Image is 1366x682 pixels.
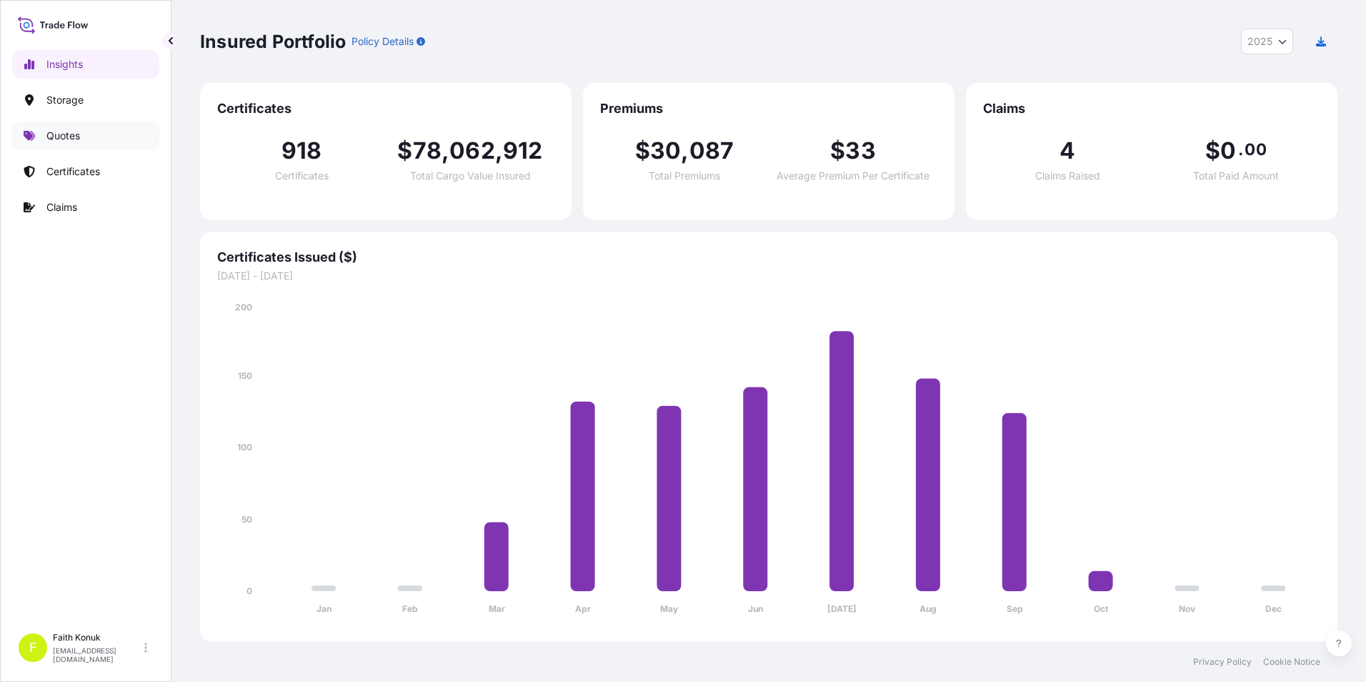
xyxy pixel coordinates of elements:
[919,603,937,614] tspan: Aug
[397,139,412,162] span: $
[241,514,252,525] tspan: 50
[46,200,77,214] p: Claims
[53,646,141,663] p: [EMAIL_ADDRESS][DOMAIN_NAME]
[235,302,252,312] tspan: 200
[681,139,689,162] span: ,
[575,603,591,614] tspan: Apr
[1007,603,1023,614] tspan: Sep
[281,139,322,162] span: 918
[1265,603,1282,614] tspan: Dec
[217,100,554,117] span: Certificates
[29,641,37,655] span: F
[449,139,495,162] span: 062
[316,603,331,614] tspan: Jan
[46,57,83,71] p: Insights
[46,164,100,179] p: Certificates
[12,193,159,222] a: Claims
[1245,144,1266,155] span: 00
[649,171,720,181] span: Total Premiums
[275,171,329,181] span: Certificates
[635,139,650,162] span: $
[246,585,252,596] tspan: 0
[1193,171,1279,181] span: Total Paid Amount
[503,139,543,162] span: 912
[1241,29,1293,54] button: Year Selector
[1263,656,1320,668] a: Cookie Notice
[650,139,681,162] span: 30
[46,129,80,143] p: Quotes
[12,122,159,150] a: Quotes
[983,100,1320,117] span: Claims
[413,139,442,162] span: 78
[352,34,414,49] p: Policy Details
[1035,171,1100,181] span: Claims Raised
[1060,139,1075,162] span: 4
[1179,603,1196,614] tspan: Nov
[238,370,252,381] tspan: 150
[12,50,159,79] a: Insights
[1193,656,1252,668] a: Privacy Policy
[489,603,505,614] tspan: Mar
[748,603,763,614] tspan: Jun
[1238,144,1243,155] span: .
[410,171,531,181] span: Total Cargo Value Insured
[53,632,141,643] p: Faith Konuk
[442,139,449,162] span: ,
[1247,34,1272,49] span: 2025
[12,86,159,114] a: Storage
[12,157,159,186] a: Certificates
[200,30,346,53] p: Insured Portfolio
[402,603,418,614] tspan: Feb
[237,442,252,453] tspan: 100
[1220,139,1236,162] span: 0
[1094,603,1109,614] tspan: Oct
[46,93,84,107] p: Storage
[777,171,929,181] span: Average Premium Per Certificate
[827,603,857,614] tspan: [DATE]
[217,269,1320,283] span: [DATE] - [DATE]
[1205,139,1220,162] span: $
[600,100,937,117] span: Premiums
[495,139,503,162] span: ,
[830,139,845,162] span: $
[217,249,1320,266] span: Certificates Issued ($)
[660,603,679,614] tspan: May
[845,139,875,162] span: 33
[689,139,734,162] span: 087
